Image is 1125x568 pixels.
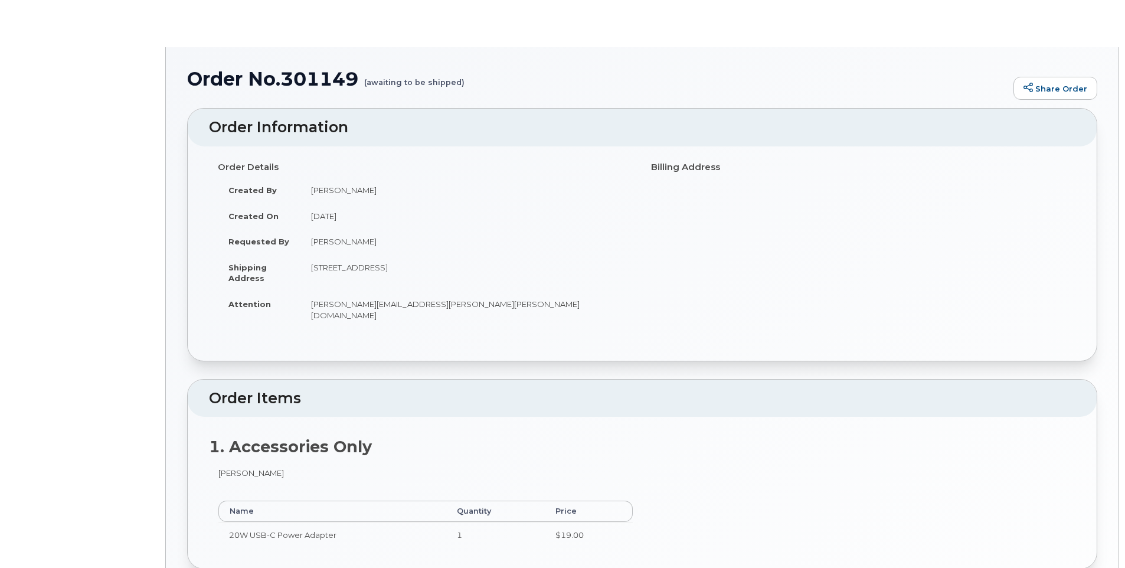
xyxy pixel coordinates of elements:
[300,254,633,291] td: [STREET_ADDRESS]
[651,162,1067,172] h4: Billing Address
[209,390,1075,407] h2: Order Items
[446,501,545,522] th: Quantity
[545,501,633,522] th: Price
[209,437,372,456] strong: 1. Accessories Only
[228,299,271,309] strong: Attention
[228,185,277,195] strong: Created By
[300,291,633,328] td: [PERSON_NAME][EMAIL_ADDRESS][PERSON_NAME][PERSON_NAME][DOMAIN_NAME]
[545,522,633,548] td: $19.00
[228,263,267,283] strong: Shipping Address
[218,162,633,172] h4: Order Details
[364,68,465,87] small: (awaiting to be shipped)
[228,237,289,246] strong: Requested By
[300,228,633,254] td: [PERSON_NAME]
[209,468,642,559] div: [PERSON_NAME]
[446,522,545,548] td: 1
[1013,77,1097,100] a: Share Order
[228,211,279,221] strong: Created On
[209,119,1075,136] h2: Order Information
[300,203,633,229] td: [DATE]
[300,177,633,203] td: [PERSON_NAME]
[218,501,446,522] th: Name
[187,68,1008,89] h1: Order No.301149
[218,522,446,548] td: 20W USB-C Power Adapter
